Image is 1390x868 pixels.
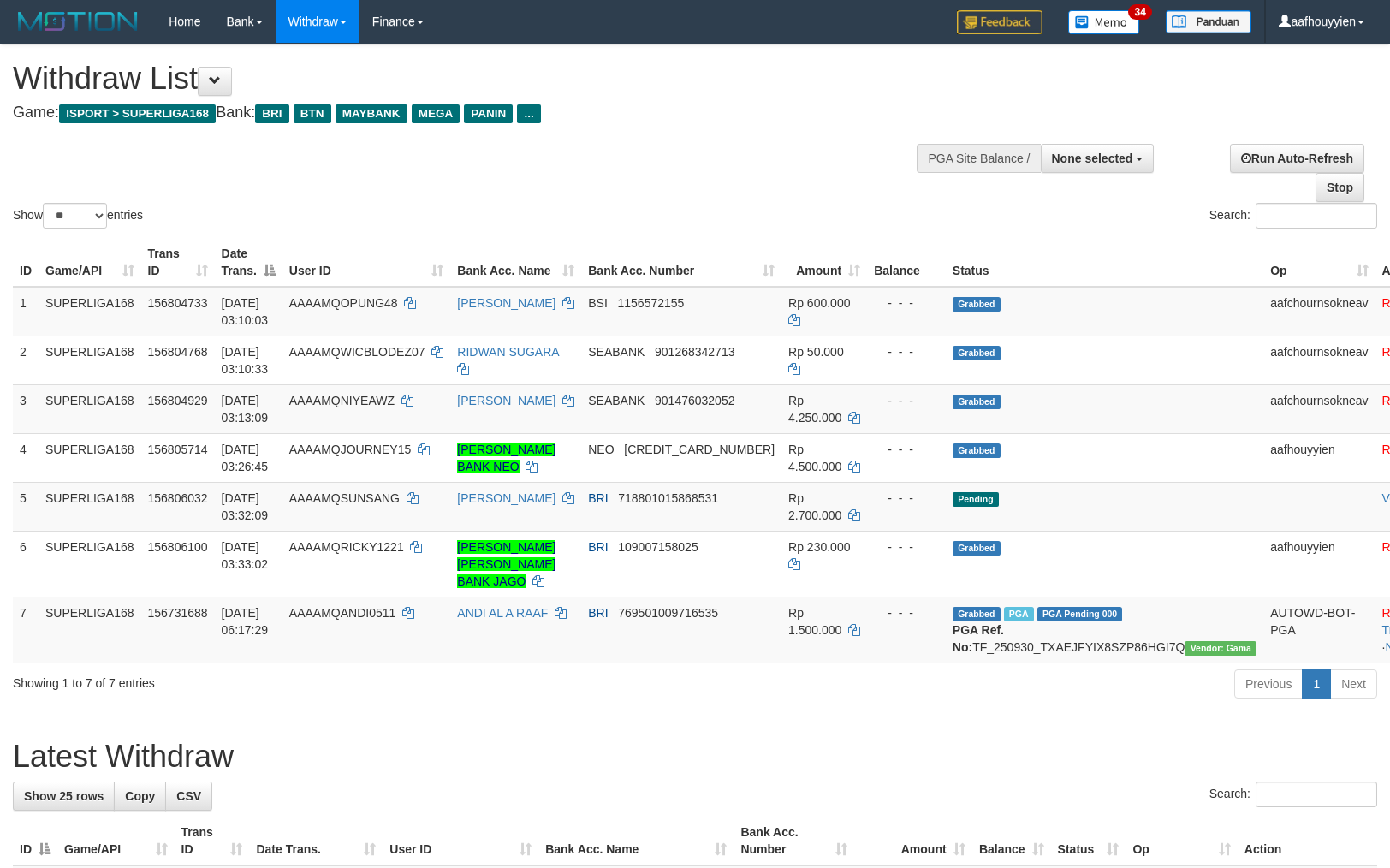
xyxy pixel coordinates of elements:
[1037,607,1123,621] span: PGA Pending
[289,540,404,554] span: AAAAMQRICKY1221
[176,789,201,803] span: CSV
[457,540,555,588] a: [PERSON_NAME] [PERSON_NAME] BANK JAGO
[1263,238,1375,287] th: Op: activate to sort column ascending
[289,296,398,310] span: AAAAMQOPUNG48
[917,144,1040,173] div: PGA Site Balance /
[13,668,567,692] div: Showing 1 to 7 of 7 entries
[148,540,208,554] span: 156806100
[39,384,141,433] td: SUPERLIGA168
[1263,531,1375,597] td: aafhouyyien
[39,531,141,597] td: SUPERLIGA168
[215,238,282,287] th: Date Trans.: activate to sort column descending
[874,490,939,507] div: - - -
[1256,782,1377,807] input: Search:
[538,817,734,865] th: Bank Acc. Name: activate to sort column ascending
[618,606,718,620] span: Copy 769501009716535 to clipboard
[1126,817,1237,865] th: Op: activate to sort column ascending
[13,384,39,433] td: 3
[148,491,208,505] span: 156806032
[655,394,734,407] span: Copy 901476032052 to clipboard
[39,482,141,531] td: SUPERLIGA168
[13,238,39,287] th: ID
[957,10,1042,34] img: Feedback.jpg
[13,62,910,96] h1: Withdraw List
[222,394,269,425] span: [DATE] 03:13:09
[788,540,850,554] span: Rp 230.000
[874,441,939,458] div: - - -
[464,104,513,123] span: PANIN
[874,392,939,409] div: - - -
[141,238,215,287] th: Trans ID: activate to sort column ascending
[953,623,1004,654] b: PGA Ref. No:
[874,343,939,360] div: - - -
[412,104,460,123] span: MEGA
[13,203,143,229] label: Show entries
[734,817,854,865] th: Bank Acc. Number: activate to sort column ascending
[222,606,269,637] span: [DATE] 06:17:29
[255,104,288,123] span: BRI
[517,104,540,123] span: ...
[946,238,1263,287] th: Status
[222,491,269,522] span: [DATE] 03:32:09
[953,541,1001,556] span: Grabbed
[617,296,684,310] span: Copy 1156572155 to clipboard
[13,104,910,122] h4: Game: Bank:
[59,104,216,123] span: ISPORT > SUPERLIGA168
[13,287,39,336] td: 1
[13,740,1377,774] h1: Latest Withdraw
[13,531,39,597] td: 6
[222,296,269,327] span: [DATE] 03:10:03
[1051,817,1126,865] th: Status: activate to sort column ascending
[624,443,775,456] span: Copy 5859459132907097 to clipboard
[788,491,841,522] span: Rp 2.700.000
[457,443,555,473] a: [PERSON_NAME] BANK NEO
[854,817,971,865] th: Amount: activate to sort column ascending
[588,606,608,620] span: BRI
[457,345,559,359] a: RIDWAN SUGARA
[39,433,141,482] td: SUPERLIGA168
[1128,4,1151,20] span: 34
[175,817,250,865] th: Trans ID: activate to sort column ascending
[588,296,608,310] span: BSI
[13,336,39,384] td: 2
[148,606,208,620] span: 156731688
[148,394,208,407] span: 156804929
[165,782,212,811] a: CSV
[39,597,141,663] td: SUPERLIGA168
[588,345,645,359] span: SEABANK
[953,346,1001,360] span: Grabbed
[450,238,581,287] th: Bank Acc. Name: activate to sort column ascending
[289,491,400,505] span: AAAAMQSUNSANG
[282,238,450,287] th: User ID: activate to sort column ascending
[336,104,407,123] span: MAYBANK
[953,297,1001,312] span: Grabbed
[1209,782,1377,807] label: Search:
[222,540,269,571] span: [DATE] 03:33:02
[148,443,208,456] span: 156805714
[13,597,39,663] td: 7
[24,789,104,803] span: Show 25 rows
[874,538,939,556] div: - - -
[294,104,331,123] span: BTN
[1263,433,1375,482] td: aafhouyyien
[148,345,208,359] span: 156804768
[457,606,548,620] a: ANDI AL A RAAF
[249,817,383,865] th: Date Trans.: activate to sort column ascending
[457,296,555,310] a: [PERSON_NAME]
[1256,203,1377,229] input: Search:
[383,817,538,865] th: User ID: activate to sort column ascending
[114,782,166,811] a: Copy
[655,345,734,359] span: Copy 901268342713 to clipboard
[788,394,841,425] span: Rp 4.250.000
[222,345,269,376] span: [DATE] 03:10:33
[972,817,1051,865] th: Balance: activate to sort column ascending
[39,238,141,287] th: Game/API: activate to sort column ascending
[1209,203,1377,229] label: Search:
[13,9,143,34] img: MOTION_logo.png
[13,817,57,865] th: ID: activate to sort column descending
[1068,10,1140,34] img: Button%20Memo.svg
[13,482,39,531] td: 5
[1230,144,1364,173] a: Run Auto-Refresh
[788,606,841,637] span: Rp 1.500.000
[874,604,939,621] div: - - -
